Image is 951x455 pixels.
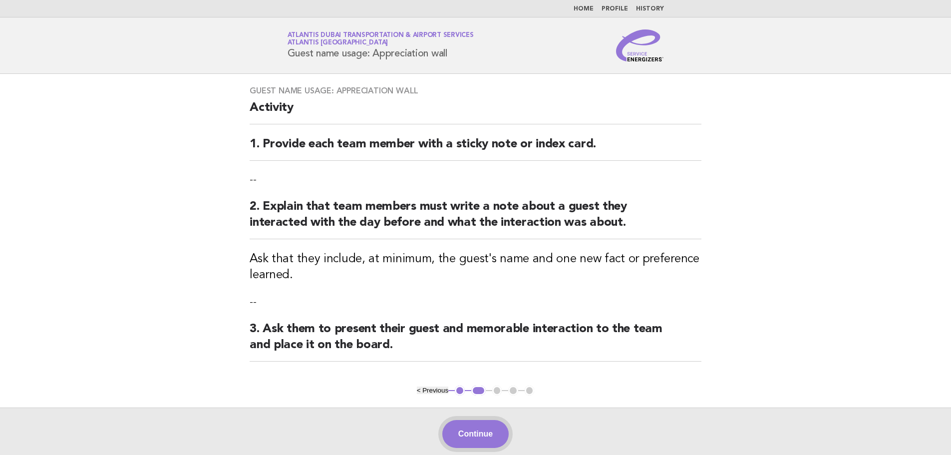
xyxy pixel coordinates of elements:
[288,32,474,46] a: Atlantis Dubai Transportation & Airport ServicesAtlantis [GEOGRAPHIC_DATA]
[250,100,701,124] h2: Activity
[250,199,701,239] h2: 2. Explain that team members must write a note about a guest they interacted with the day before ...
[250,173,701,187] p: --
[250,295,701,309] p: --
[636,6,664,12] a: History
[250,136,701,161] h2: 1. Provide each team member with a sticky note or index card.
[288,40,388,46] span: Atlantis [GEOGRAPHIC_DATA]
[574,6,594,12] a: Home
[250,321,701,362] h2: 3. Ask them to present their guest and memorable interaction to the team and place it on the board.
[442,420,509,448] button: Continue
[417,387,448,394] button: < Previous
[455,386,465,396] button: 1
[471,386,486,396] button: 2
[250,251,701,283] h3: Ask that they include, at minimum, the guest's name and one new fact or preference learned.
[602,6,628,12] a: Profile
[250,86,701,96] h3: Guest name usage: Appreciation wall
[616,29,664,61] img: Service Energizers
[288,32,474,58] h1: Guest name usage: Appreciation wall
